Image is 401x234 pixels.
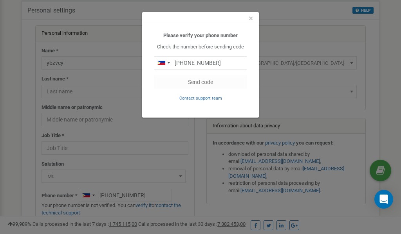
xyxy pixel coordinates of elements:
[179,95,222,101] a: Contact support team
[374,190,393,209] div: Open Intercom Messenger
[249,14,253,23] span: ×
[179,96,222,101] small: Contact support team
[154,75,247,89] button: Send code
[249,14,253,23] button: Close
[154,43,247,51] p: Check the number before sending code
[154,56,247,70] input: 0905 123 4567
[154,57,172,69] div: Telephone country code
[163,32,238,38] b: Please verify your phone number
